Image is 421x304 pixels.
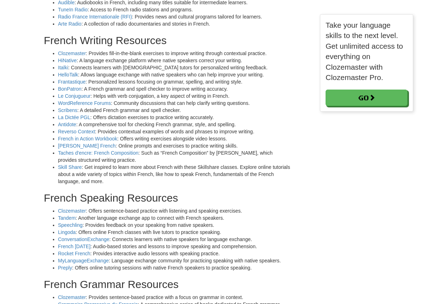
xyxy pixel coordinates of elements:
[58,258,109,263] a: MyLanguageExchange
[58,114,292,121] li: : Offers dictation exercises to practice writing accurately.
[58,244,91,249] a: French [DATE]
[58,222,292,229] li: : Provides feedback on your speaking from native speakers.
[326,90,408,106] a: Go
[58,250,292,257] li: : Provides interactive audio lessons with speaking practice.
[58,107,77,113] a: Scribens
[58,79,86,85] a: Frantastique
[58,164,292,185] li: : Get inspired to learn more about French with these Skillshare classes. Explore online tutorials...
[58,222,83,228] a: Speechling
[58,265,72,271] a: Preply
[58,135,292,142] li: : Offers writing exercises alongside video lessons.
[58,57,292,64] li: : A language exchange platform where native speakers correct your writing.
[58,114,90,120] a: La Dictée PGL
[58,136,117,142] a: French in Action Workbook
[58,13,292,20] li: : Provides news and cultural programs tailored for learners.
[58,215,76,221] a: Tandem
[326,20,408,82] p: Take your language skills to the next level. Get unlimited access to everything on Clozemaster wi...
[58,14,132,20] a: Radio France Internationale (RFI)
[58,100,292,107] li: : Community discussions that can help clarify writing questions.
[58,107,292,114] li: : A detailed French grammar and spell checker.
[58,214,292,222] li: : Another language exchange app to connect with French speakers.
[58,264,292,271] li: : Offers online tutoring sessions with native French speakers to practice speaking.
[58,149,292,164] li: : Such as “French Composition” by [PERSON_NAME], which provides structured writing practice.
[58,236,292,243] li: : Connects learners with native speakers for language exchange.
[58,58,77,63] a: HiNative
[58,6,292,13] li: : Access to French radio stations and programs.
[58,251,90,256] a: Rocket French
[58,208,86,214] a: Clozemaster
[58,50,292,57] li: : Provides fill-in-the-blank exercises to improve writing through contextual practice.
[58,142,292,149] li: : Online prompts and exercises to practice writing skills.
[58,20,292,27] li: : A collection of radio documentaries and stories in French.
[58,50,86,56] a: Clozemaster
[58,86,82,92] a: BonPatron
[58,229,76,235] a: Lingoda
[58,64,292,71] li: : Connects learners with [DEMOGRAPHIC_DATA] tutors for personalized writing feedback.
[44,34,292,46] h2: French Writing Resources
[58,164,82,170] a: Skill Share
[58,71,292,78] li: : Allows language exchange with native speakers who can help improve your writing.
[58,78,292,85] li: : Personalized lessons focusing on grammar, spelling, and writing style.
[58,294,86,300] a: Clozemaster
[58,72,78,78] a: HelloTalk
[58,92,292,100] li: : Helps with verb conjugation, a key aspect of writing in French.
[58,236,110,242] a: ConversationExchange
[44,192,292,204] h2: French Speaking Resources
[58,294,292,301] li: : Provides sentence-based practice with a focus on grammar in context.
[58,257,292,264] li: : Language exchange community for practicing speaking with native speakers.
[58,65,68,70] a: Italki
[44,278,292,290] h2: French Grammar Resources
[58,121,292,128] li: : A comprehensive tool for checking French grammar, style, and spelling.
[58,85,292,92] li: : A French grammar and spell checker to improve writing accuracy.
[58,93,91,99] a: Le Conjugueur
[58,229,292,236] li: : Offers online French classes with live tutors to practice speaking.
[58,207,292,214] li: : Offers sentence-based practice with listening and speaking exercises.
[58,243,292,250] li: : Audio-based stories and lessons to improve speaking and comprehension.
[58,143,116,149] a: [PERSON_NAME] French
[58,150,139,156] a: Taches d'encre: French Composition
[58,129,95,134] a: Reverso Context
[58,7,88,12] a: TuneIn Radio
[58,122,76,127] a: Antidote
[58,128,292,135] li: : Provides contextual examples of words and phrases to improve writing.
[58,21,82,27] a: Arte Radio
[58,100,111,106] a: WordReference Forums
